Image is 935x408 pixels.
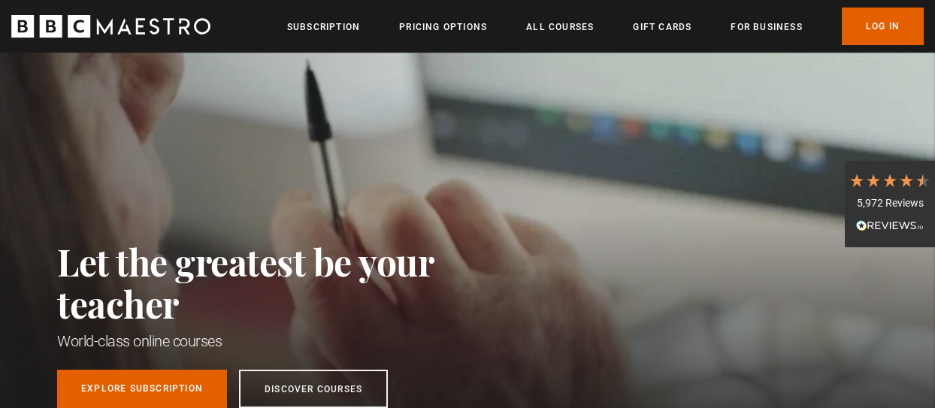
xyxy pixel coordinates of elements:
a: Subscription [287,20,360,35]
h1: World-class online courses [57,331,501,352]
svg: BBC Maestro [11,15,210,38]
img: REVIEWS.io [856,220,924,231]
a: Log In [842,8,924,45]
div: Read All Reviews [849,218,931,236]
div: 5,972 ReviewsRead All Reviews [845,161,935,248]
div: 5,972 Reviews [849,196,931,211]
a: Gift Cards [633,20,691,35]
a: Pricing Options [399,20,487,35]
h2: Let the greatest be your teacher [57,240,501,325]
nav: Primary [287,8,924,45]
a: All Courses [526,20,594,35]
div: 4.7 Stars [849,172,931,189]
a: For business [731,20,802,35]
